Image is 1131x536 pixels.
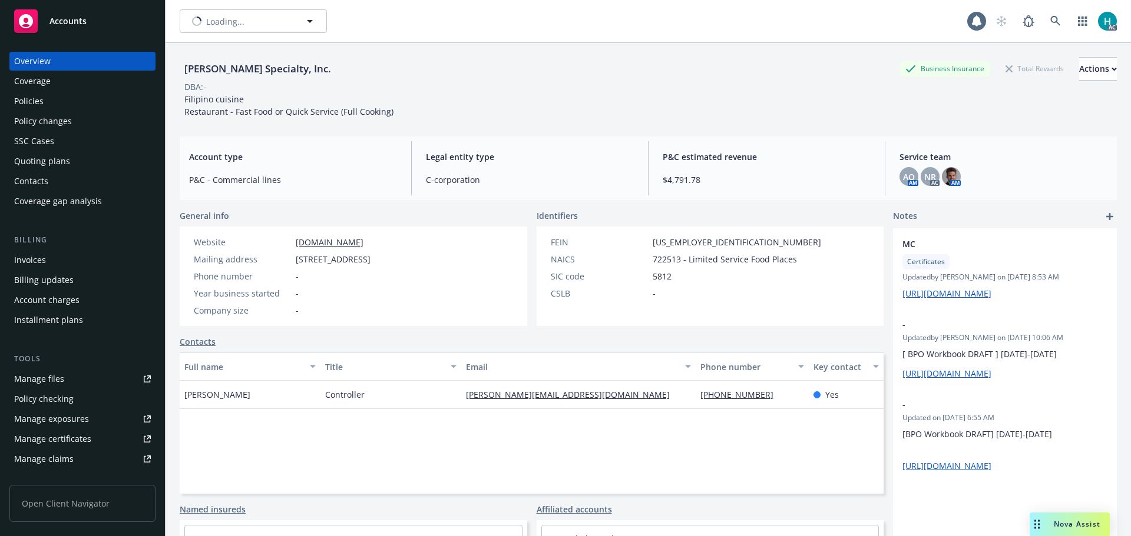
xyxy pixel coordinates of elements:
[696,352,808,381] button: Phone number
[899,151,1107,163] span: Service team
[942,167,961,186] img: photo
[296,270,299,282] span: -
[189,151,397,163] span: Account type
[9,369,156,388] a: Manage files
[551,253,648,265] div: NAICS
[14,152,70,171] div: Quoting plans
[653,236,821,248] span: [US_EMPLOYER_IDENTIFICATION_NUMBER]
[902,318,1077,331] span: -
[9,450,156,468] a: Manage claims
[990,9,1013,33] a: Start snowing
[551,287,648,299] div: CSLB
[426,151,634,163] span: Legal entity type
[893,389,1117,481] div: -Updated on [DATE] 6:55 AM[BPO Workbook DRAFT] [DATE]-[DATE] [URL][DOMAIN_NAME]
[551,236,648,248] div: FEIN
[9,192,156,211] a: Coverage gap analysis
[180,352,320,381] button: Full name
[296,253,371,265] span: [STREET_ADDRESS]
[551,270,648,282] div: SIC code
[180,61,336,76] div: [PERSON_NAME] Specialty, Inc.
[194,304,291,317] div: Company size
[184,388,250,401] span: [PERSON_NAME]
[902,332,1107,343] span: Updated by [PERSON_NAME] on [DATE] 10:06 AM
[1044,9,1067,33] a: Search
[893,228,1117,309] div: MCCertificatesUpdatedby [PERSON_NAME] on [DATE] 8:53 AM[URL][DOMAIN_NAME]
[653,270,672,282] span: 5812
[14,192,102,211] div: Coverage gap analysis
[663,151,871,163] span: P&C estimated revenue
[893,309,1117,389] div: -Updatedby [PERSON_NAME] on [DATE] 10:06 AM[ BPO Workbook DRAFT ] [DATE]-[DATE][URL][DOMAIN_NAME]
[9,172,156,191] a: Contacts
[1017,9,1040,33] a: Report a Bug
[825,388,839,401] span: Yes
[9,72,156,91] a: Coverage
[1030,512,1110,536] button: Nova Assist
[1000,61,1070,76] div: Total Rewards
[184,94,393,117] span: Filipino cuisine Restaurant - Fast Food or Quick Service (Full Cooking)
[9,5,156,38] a: Accounts
[902,412,1107,423] span: Updated on [DATE] 6:55 AM
[184,81,206,93] div: DBA: -
[14,271,74,289] div: Billing updates
[893,209,917,224] span: Notes
[653,253,797,265] span: 722513 - Limited Service Food Places
[9,389,156,408] a: Policy checking
[1079,57,1117,81] button: Actions
[9,470,156,488] a: Manage BORs
[14,291,80,309] div: Account charges
[653,287,656,299] span: -
[902,348,1107,360] p: [ BPO Workbook DRAFT ] [DATE]-[DATE]
[9,353,156,365] div: Tools
[1054,519,1100,529] span: Nova Assist
[1079,58,1117,80] div: Actions
[1030,512,1044,536] div: Drag to move
[9,132,156,151] a: SSC Cases
[9,311,156,329] a: Installment plans
[14,470,70,488] div: Manage BORs
[461,352,696,381] button: Email
[902,368,991,379] a: [URL][DOMAIN_NAME]
[180,335,216,348] a: Contacts
[537,503,612,515] a: Affiliated accounts
[1098,12,1117,31] img: photo
[9,485,156,522] span: Open Client Navigator
[14,311,83,329] div: Installment plans
[14,430,91,448] div: Manage certificates
[14,132,54,151] div: SSC Cases
[194,253,291,265] div: Mailing address
[902,238,1077,250] span: MC
[184,361,303,373] div: Full name
[206,15,244,28] span: Loading...
[1103,209,1117,224] a: add
[325,388,365,401] span: Controller
[9,291,156,309] a: Account charges
[9,52,156,71] a: Overview
[466,389,679,400] a: [PERSON_NAME][EMAIL_ADDRESS][DOMAIN_NAME]
[9,112,156,131] a: Policy changes
[9,251,156,269] a: Invoices
[49,16,87,26] span: Accounts
[902,398,1077,411] span: -
[809,352,884,381] button: Key contact
[296,304,299,317] span: -
[663,174,871,186] span: $4,791.78
[9,234,156,246] div: Billing
[903,171,915,183] span: AO
[14,92,44,111] div: Policies
[189,174,397,186] span: P&C - Commercial lines
[14,389,74,408] div: Policy checking
[9,430,156,448] a: Manage certificates
[899,61,990,76] div: Business Insurance
[1071,9,1094,33] a: Switch app
[14,112,72,131] div: Policy changes
[14,251,46,269] div: Invoices
[466,361,678,373] div: Email
[14,369,64,388] div: Manage files
[320,352,461,381] button: Title
[700,389,783,400] a: [PHONE_NUMBER]
[14,52,51,71] div: Overview
[9,410,156,428] a: Manage exposures
[9,152,156,171] a: Quoting plans
[537,209,578,222] span: Identifiers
